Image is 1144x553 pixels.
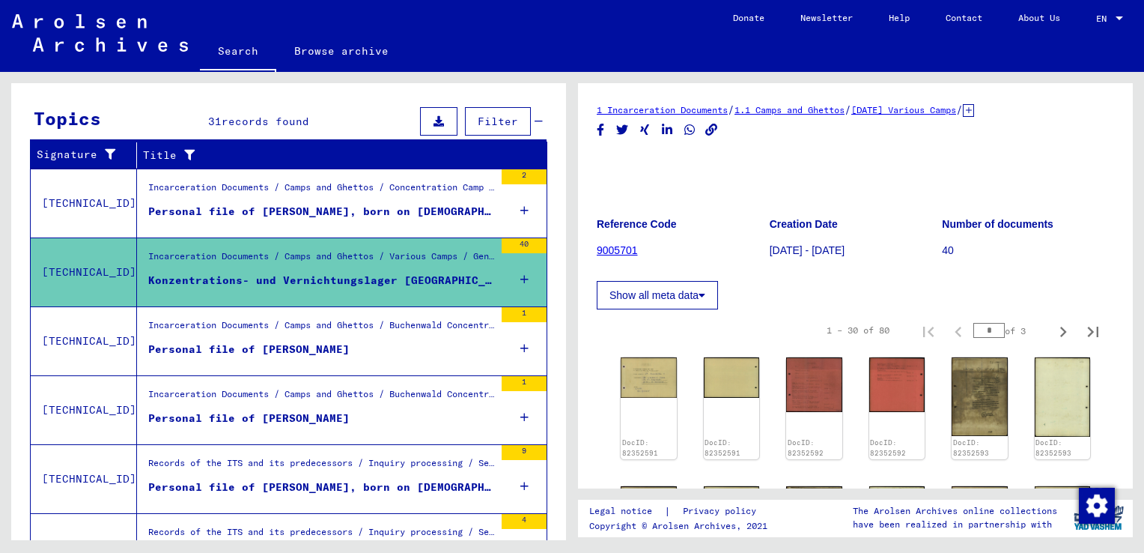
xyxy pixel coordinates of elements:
[637,121,653,139] button: Share on Xing
[597,218,677,230] b: Reference Code
[705,438,740,457] a: DocID: 82352591
[704,357,760,398] img: 002.jpg
[953,438,989,457] a: DocID: 82352593
[1071,499,1127,537] img: yv_logo.png
[786,357,842,412] img: 001.jpg
[37,147,125,163] div: Signature
[1048,315,1078,345] button: Next page
[148,273,494,288] div: Konzentrations- und Vernichtungslager [GEOGRAPHIC_DATA]
[148,318,494,339] div: Incarceration Documents / Camps and Ghettos / Buchenwald Concentration Camp / Individual Document...
[853,504,1057,518] p: The Arolsen Archives online collections
[942,218,1053,230] b: Number of documents
[952,357,1008,436] img: 001.jpg
[593,121,609,139] button: Share on Facebook
[788,438,824,457] a: DocID: 82352592
[31,444,137,513] td: [TECHNICAL_ID]
[589,504,774,519] div: |
[200,33,276,72] a: Search
[597,281,718,309] button: Show all meta data
[502,514,547,529] div: 4
[869,357,925,412] img: 002.jpg
[943,315,973,345] button: Previous page
[853,518,1057,531] p: have been realized in partnership with
[143,148,517,163] div: Title
[1035,357,1091,437] img: 002.jpg
[956,103,963,116] span: /
[31,306,137,375] td: [TECHNICAL_ID]
[589,519,774,533] p: Copyright © Arolsen Archives, 2021
[734,104,845,115] a: 1.1 Camps and Ghettos
[682,121,698,139] button: Share on WhatsApp
[502,445,547,460] div: 9
[851,104,956,115] a: [DATE] Various Camps
[143,143,532,167] div: Title
[502,307,547,322] div: 1
[1079,488,1115,524] img: Change consent
[704,121,719,139] button: Copy link
[589,504,664,519] a: Legal notice
[845,103,851,116] span: /
[1096,13,1113,24] span: EN
[31,238,137,306] td: [TECHNICAL_ID]
[502,376,547,391] div: 1
[148,204,494,220] div: Personal file of [PERSON_NAME], born on [DEMOGRAPHIC_DATA]
[148,525,494,546] div: Records of the ITS and its predecessors / Inquiry processing / Searching for missing persons / Tr...
[671,504,774,519] a: Privacy policy
[502,238,547,253] div: 40
[770,243,942,259] p: [DATE] - [DATE]
[615,121,630,139] button: Share on Twitter
[31,375,137,444] td: [TECHNICAL_ID]
[37,143,140,167] div: Signature
[148,480,494,495] div: Personal file of [PERSON_NAME], born on [DEMOGRAPHIC_DATA]
[1078,315,1108,345] button: Last page
[660,121,675,139] button: Share on LinkedIn
[770,218,838,230] b: Creation Date
[148,181,494,202] div: Incarceration Documents / Camps and Ghettos / Concentration Camp Mittelbau (Dora) / Concentration...
[478,115,518,128] span: Filter
[12,14,188,52] img: Arolsen_neg.svg
[870,438,906,457] a: DocID: 82352592
[942,243,1114,259] p: 40
[827,324,889,337] div: 1 – 30 of 80
[148,250,494,271] div: Incarceration Documents / Camps and Ghettos / Various Camps / General Information on various camp...
[597,104,728,115] a: 1 Incarceration Documents
[621,357,677,398] img: 001.jpg
[1078,487,1114,523] div: Change consent
[1035,438,1071,457] a: DocID: 82352593
[622,438,658,457] a: DocID: 82352591
[148,456,494,477] div: Records of the ITS and its predecessors / Inquiry processing / Searching for missing persons / Tr...
[148,342,350,357] div: Personal file of [PERSON_NAME]
[913,315,943,345] button: First page
[148,387,494,408] div: Incarceration Documents / Camps and Ghettos / Buchenwald Concentration Camp / Individual Document...
[973,324,1048,338] div: of 3
[276,33,407,69] a: Browse archive
[597,244,638,256] a: 9005701
[728,103,734,116] span: /
[465,107,531,136] button: Filter
[31,169,137,238] td: [TECHNICAL_ID]
[148,411,350,426] div: Personal file of [PERSON_NAME]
